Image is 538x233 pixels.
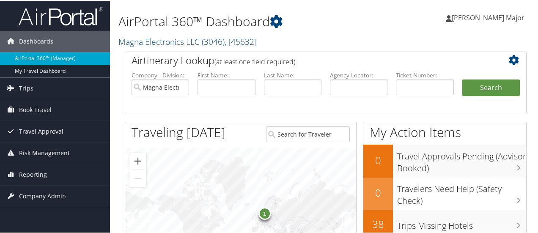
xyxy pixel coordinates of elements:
button: Zoom in [129,152,146,169]
span: [PERSON_NAME] Major [452,12,524,22]
span: Book Travel [19,99,52,120]
span: (at least one field required) [214,56,295,66]
button: Search [462,79,520,96]
span: , [ 45632 ] [225,35,257,47]
h1: Traveling [DATE] [132,123,225,140]
span: Travel Approval [19,120,63,141]
a: 0Travelers Need Help (Safety Check) [363,177,526,209]
label: First Name: [198,70,255,79]
label: Ticket Number: [396,70,453,79]
h3: Travel Approvals Pending (Advisor Booked) [397,145,526,173]
a: Magna Electronics LLC [118,35,257,47]
a: [PERSON_NAME] Major [446,4,533,30]
h1: AirPortal 360™ Dashboard [118,12,395,30]
h2: 0 [363,185,393,199]
input: Search for Traveler [266,126,349,141]
span: Dashboards [19,30,53,51]
span: Company Admin [19,185,66,206]
span: Reporting [19,163,47,184]
h1: My Action Items [363,123,526,140]
span: Risk Management [19,142,70,163]
label: Last Name: [264,70,321,79]
img: airportal-logo.png [19,5,103,25]
h2: 38 [363,216,393,230]
div: 1 [258,206,271,219]
a: 0Travel Approvals Pending (Advisor Booked) [363,144,526,176]
span: Trips [19,77,33,98]
h3: Trips Missing Hotels [397,215,526,231]
button: Zoom out [129,169,146,186]
h2: 0 [363,152,393,167]
label: Agency Locator: [330,70,387,79]
label: Company - Division: [132,70,189,79]
span: ( 3046 ) [202,35,225,47]
h2: Airtinerary Lookup [132,52,486,67]
h3: Travelers Need Help (Safety Check) [397,178,526,206]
